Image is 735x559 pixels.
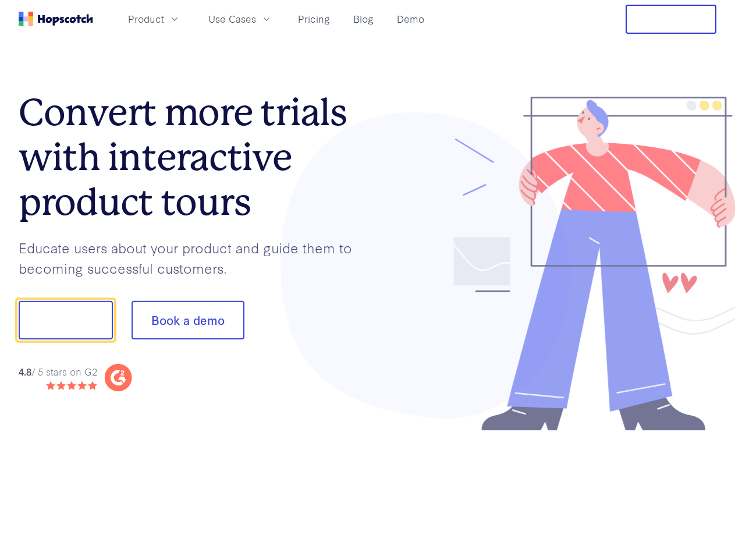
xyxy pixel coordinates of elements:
[626,5,716,34] button: Free Trial
[19,365,97,379] div: / 5 stars on G2
[19,90,368,224] h1: Convert more trials with interactive product tours
[208,12,256,26] span: Use Cases
[19,12,93,26] a: Home
[132,301,244,339] button: Book a demo
[392,9,429,29] a: Demo
[19,238,368,278] p: Educate users about your product and guide them to becoming successful customers.
[19,301,113,339] button: Show me!
[19,365,31,378] strong: 4.8
[128,12,164,26] span: Product
[121,9,187,29] button: Product
[201,9,279,29] button: Use Cases
[293,9,335,29] a: Pricing
[349,9,378,29] a: Blog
